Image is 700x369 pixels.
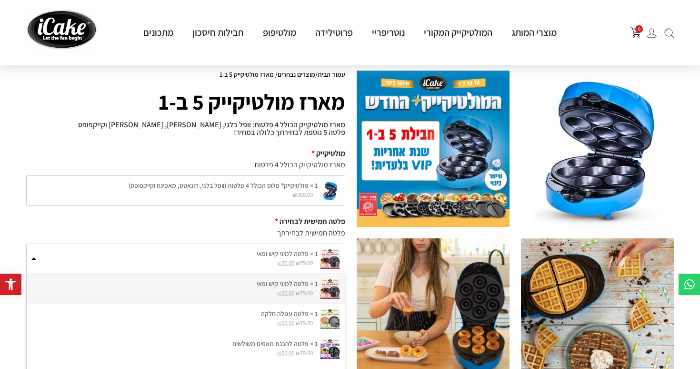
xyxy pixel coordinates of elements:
label: 1 × פלטה עגולה חלקה [31,309,340,319]
span: ₪ [296,319,300,327]
bdi: 79.00 [296,289,313,297]
label: 1 × פלטה להכנת מאפים משולשים [31,339,340,349]
img: %D7%A7%D7%99%D7%A9-300x300.jpg [320,279,340,299]
a: חבילות חיסכון [183,26,253,39]
img: %D7%A4%D7%99%D7%A6%D7%94-300x300.jpg [320,309,340,329]
bdi: 50.00 [277,349,294,357]
bdi: 79.00 [296,319,313,327]
bdi: 50.00 [277,289,294,297]
h1: מארז מולטיקייק 5 ב-1 [26,85,345,118]
img: 1185_5f4234b235e46.jpg [357,71,510,227]
a: עמוד הבית [318,70,345,79]
bdi: 79.00 [296,349,313,357]
bdi: 50.00 [277,259,294,267]
span: ₪ [296,259,300,267]
bdi: 79.00 [296,259,313,267]
button: פתח עגלת קניות צדדית [630,27,641,38]
img: %D7%9E%D7%95%D7%9C%D7%98%D7%99%D7%A7%D7%99%D7%99%D7%A7-%D7%A8%D7%A7%D7%A2-%D7%9C%D7%91%D7%9F.jpeg [521,71,674,227]
bdi: 50.00 [277,319,294,327]
a: מוצרי המותג [502,26,566,39]
span: 0 [635,25,643,33]
div: פלטה חמישית לבחירתך [26,227,345,239]
div: מולטיקייק [26,148,345,159]
a: מוצרים נבחרים [278,70,315,79]
div: פלטה חמישית לבחירה [26,216,345,227]
img: shopping-cart.png [630,27,641,38]
a: מולטיפופ [253,26,306,39]
a: המולטיקייק המקורי [414,26,502,39]
nav: Breadcrumb [26,71,345,78]
span: ₪ [277,259,281,267]
label: 1 × פלטה למיני קיש ופאי [31,279,340,289]
span: ₪ [277,289,281,297]
img: %D7%9E%D7%A9%D7%95%D7%9C%D7%A9%D7%99%D7%9D-300x300.jpg [320,339,340,359]
a: מתכונים [134,26,183,39]
p: מארז מולטיקייק הכולל 4 פלטות: וופל בלגי, [PERSON_NAME], [PERSON_NAME] וקייקפופס פלטה 5 נוספת לבחי... [26,121,345,136]
span: ₪ [296,349,300,357]
span: ₪ [277,349,281,357]
div: מארז מולטיקייק הכולל 4 פלטות [26,159,345,171]
label: 1 × פלטה למיני קיש ופאי [31,249,340,259]
span: ₪ [277,319,281,327]
a: פרוטילידה [306,26,362,39]
img: %D7%A7%D7%99%D7%A9-300x300.jpg [320,249,340,269]
a: נוטריפריי [362,26,414,39]
span: ₪ [296,289,300,297]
